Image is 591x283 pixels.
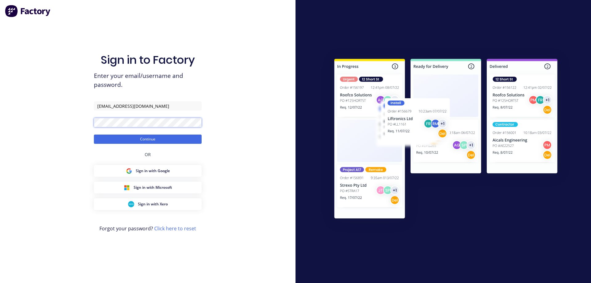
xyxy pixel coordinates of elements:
[94,165,202,177] button: Google Sign inSign in with Google
[5,5,51,17] img: Factory
[136,168,170,174] span: Sign in with Google
[321,46,571,233] img: Sign in
[94,135,202,144] button: Continue
[101,53,195,67] h1: Sign in to Factory
[145,144,151,165] div: OR
[138,201,168,207] span: Sign in with Xero
[94,182,202,193] button: Microsoft Sign inSign in with Microsoft
[134,185,172,190] span: Sign in with Microsoft
[128,201,134,207] img: Xero Sign in
[94,101,202,111] input: Email/Username
[154,225,196,232] a: Click here to reset
[124,184,130,191] img: Microsoft Sign in
[94,71,202,89] span: Enter your email/username and password.
[126,168,132,174] img: Google Sign in
[99,225,196,232] span: Forgot your password?
[94,198,202,210] button: Xero Sign inSign in with Xero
